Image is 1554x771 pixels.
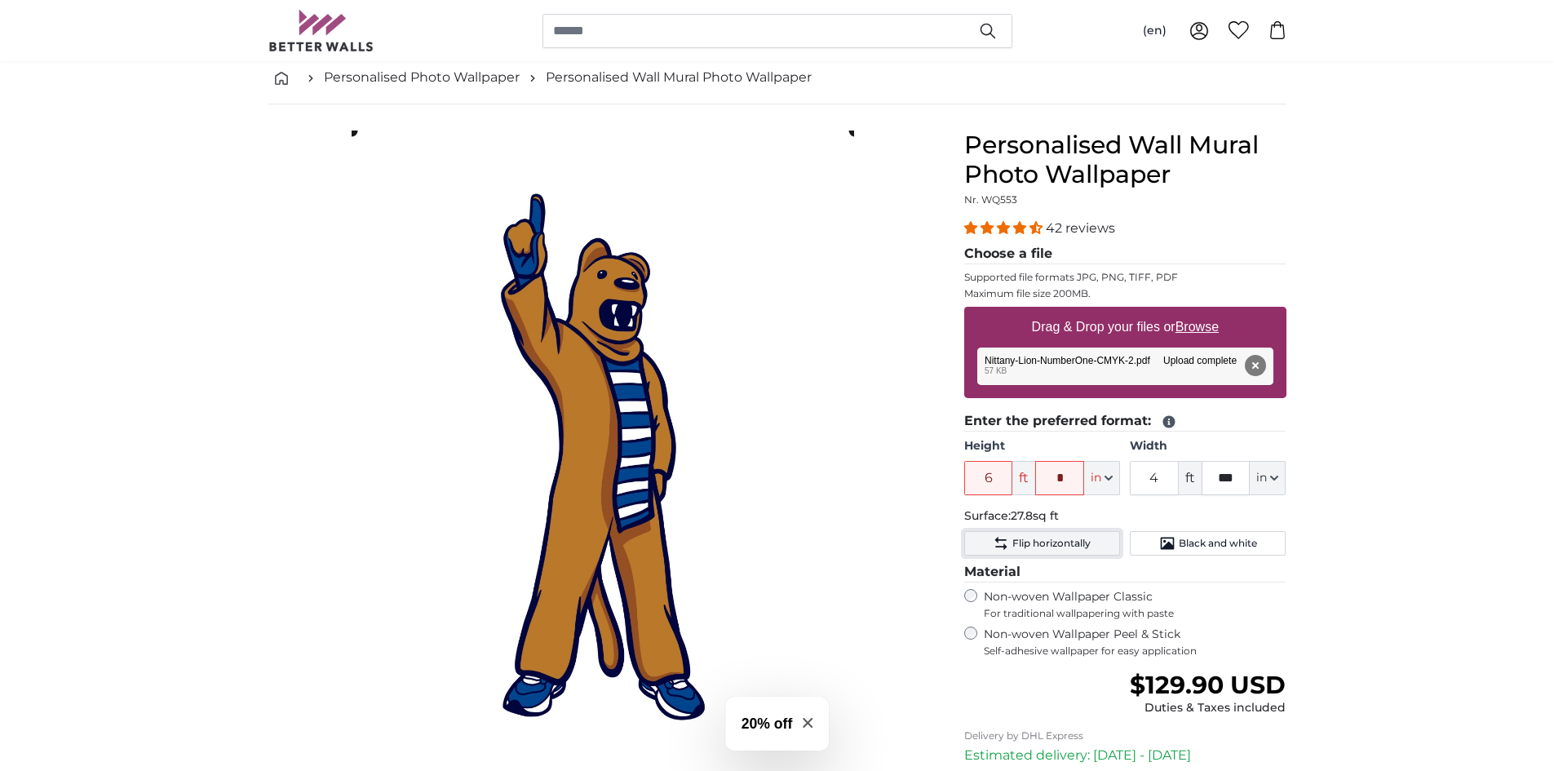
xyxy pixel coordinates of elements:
[324,68,520,87] a: Personalised Photo Wallpaper
[1025,311,1224,343] label: Drag & Drop your files or
[1012,461,1035,495] span: ft
[1175,320,1219,334] u: Browse
[268,10,374,51] img: Betterwalls
[964,193,1017,206] span: Nr. WQ553
[964,729,1286,742] p: Delivery by DHL Express
[1250,461,1286,495] button: in
[546,68,812,87] a: Personalised Wall Mural Photo Wallpaper
[964,531,1120,556] button: Flip horizontally
[964,438,1120,454] label: Height
[1130,438,1286,454] label: Width
[964,271,1286,284] p: Supported file formats JPG, PNG, TIFF, PDF
[984,645,1286,658] span: Self-adhesive wallpaper for easy application
[1130,16,1180,46] button: (en)
[268,51,1286,104] nav: breadcrumbs
[964,508,1286,525] p: Surface:
[1179,461,1202,495] span: ft
[1084,461,1120,495] button: in
[964,411,1286,432] legend: Enter the preferred format:
[964,220,1046,236] span: 4.38 stars
[964,562,1286,583] legend: Material
[1130,670,1286,700] span: $129.90 USD
[964,244,1286,264] legend: Choose a file
[964,746,1286,765] p: Estimated delivery: [DATE] - [DATE]
[1256,470,1267,486] span: in
[1130,531,1286,556] button: Black and white
[964,287,1286,300] p: Maximum file size 200MB.
[1091,470,1101,486] span: in
[984,607,1286,620] span: For traditional wallpapering with paste
[984,627,1286,658] label: Non-woven Wallpaper Peel & Stick
[1130,700,1286,716] div: Duties & Taxes included
[1011,508,1059,523] span: 27.8sq ft
[1012,537,1091,550] span: Flip horizontally
[1179,537,1257,550] span: Black and white
[1046,220,1115,236] span: 42 reviews
[964,131,1286,189] h1: Personalised Wall Mural Photo Wallpaper
[984,589,1286,620] label: Non-woven Wallpaper Classic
